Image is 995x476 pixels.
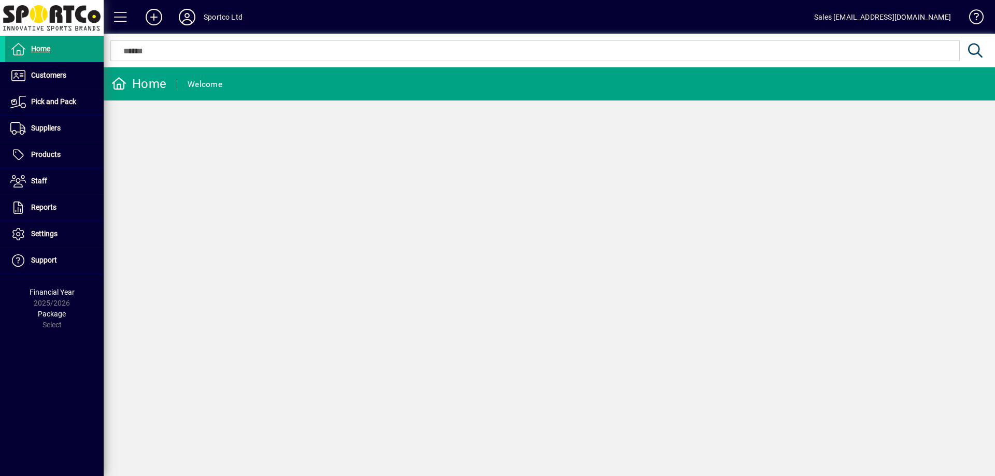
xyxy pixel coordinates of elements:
[38,310,66,318] span: Package
[814,9,951,25] div: Sales [EMAIL_ADDRESS][DOMAIN_NAME]
[111,76,166,92] div: Home
[31,150,61,158] span: Products
[5,221,104,247] a: Settings
[961,2,982,36] a: Knowledge Base
[5,89,104,115] a: Pick and Pack
[5,63,104,89] a: Customers
[31,177,47,185] span: Staff
[137,8,170,26] button: Add
[31,71,66,79] span: Customers
[5,168,104,194] a: Staff
[31,203,56,211] span: Reports
[204,9,243,25] div: Sportco Ltd
[31,97,76,106] span: Pick and Pack
[5,248,104,273] a: Support
[5,142,104,168] a: Products
[188,76,222,93] div: Welcome
[31,256,57,264] span: Support
[5,195,104,221] a: Reports
[170,8,204,26] button: Profile
[30,288,75,296] span: Financial Year
[31,229,58,238] span: Settings
[5,116,104,141] a: Suppliers
[31,45,50,53] span: Home
[31,124,61,132] span: Suppliers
